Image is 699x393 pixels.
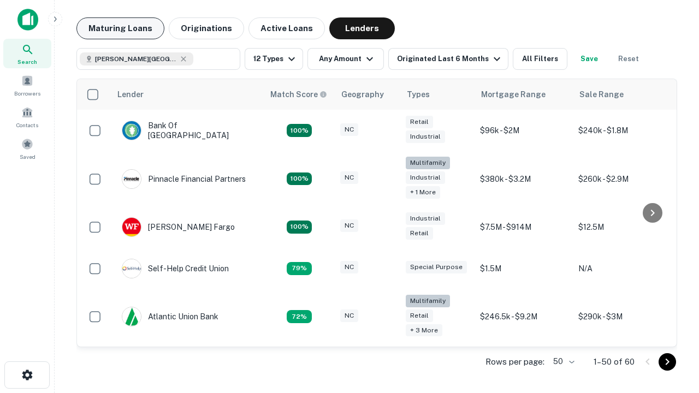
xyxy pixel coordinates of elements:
div: Mortgage Range [481,88,546,101]
td: $260k - $2.9M [573,151,671,206]
img: picture [122,307,141,326]
td: $380k - $3.2M [475,151,573,206]
div: [PERSON_NAME] Fargo [122,217,235,237]
button: Lenders [329,17,395,39]
th: Sale Range [573,79,671,110]
span: Saved [20,152,35,161]
div: + 3 more [406,324,442,337]
div: Industrial [406,212,445,225]
div: Lender [117,88,144,101]
div: Capitalize uses an advanced AI algorithm to match your search with the best lender. The match sco... [270,88,327,100]
th: Geography [335,79,400,110]
td: $7.5M - $914M [475,206,573,248]
button: 12 Types [245,48,303,70]
img: picture [122,259,141,278]
div: Matching Properties: 11, hasApolloMatch: undefined [287,262,312,275]
th: Mortgage Range [475,79,573,110]
a: Borrowers [3,70,51,100]
div: Multifamily [406,157,450,169]
a: Saved [3,134,51,163]
th: Capitalize uses an advanced AI algorithm to match your search with the best lender. The match sco... [264,79,335,110]
p: 1–50 of 60 [594,355,635,368]
div: Multifamily [406,295,450,307]
img: capitalize-icon.png [17,9,38,31]
th: Types [400,79,475,110]
span: [PERSON_NAME][GEOGRAPHIC_DATA], [GEOGRAPHIC_DATA] [95,54,177,64]
button: All Filters [513,48,567,70]
div: Matching Properties: 10, hasApolloMatch: undefined [287,310,312,323]
div: Atlantic Union Bank [122,307,218,326]
button: Originations [169,17,244,39]
div: NC [340,171,358,184]
td: $1.5M [475,248,573,289]
div: Geography [341,88,384,101]
iframe: Chat Widget [644,306,699,358]
button: Any Amount [307,48,384,70]
button: Reset [611,48,646,70]
div: NC [340,309,358,322]
div: Bank Of [GEOGRAPHIC_DATA] [122,121,253,140]
div: Self-help Credit Union [122,259,229,278]
div: Matching Properties: 25, hasApolloMatch: undefined [287,172,312,186]
button: Maturing Loans [76,17,164,39]
button: Save your search to get updates of matches that match your search criteria. [572,48,607,70]
div: Types [407,88,430,101]
h6: Match Score [270,88,325,100]
div: Retail [406,309,433,322]
span: Contacts [16,121,38,129]
div: NC [340,219,358,232]
div: + 1 more [406,186,440,199]
button: Go to next page [659,353,676,371]
td: $96k - $2M [475,110,573,151]
p: Rows per page: [485,355,544,368]
div: Industrial [406,171,445,184]
button: Active Loans [248,17,325,39]
div: Industrial [406,130,445,143]
span: Borrowers [14,89,40,98]
span: Search [17,57,37,66]
div: Matching Properties: 14, hasApolloMatch: undefined [287,124,312,137]
button: Originated Last 6 Months [388,48,508,70]
td: $290k - $3M [573,289,671,344]
a: Search [3,39,51,68]
div: NC [340,123,358,136]
div: Originated Last 6 Months [397,52,503,65]
div: Retail [406,116,433,128]
img: picture [122,121,141,140]
div: NC [340,261,358,273]
img: picture [122,218,141,236]
a: Contacts [3,102,51,132]
div: 50 [549,354,576,370]
div: Pinnacle Financial Partners [122,169,246,189]
td: $240k - $1.8M [573,110,671,151]
div: Sale Range [579,88,624,101]
td: N/A [573,248,671,289]
td: $12.5M [573,206,671,248]
div: Matching Properties: 15, hasApolloMatch: undefined [287,221,312,234]
th: Lender [111,79,264,110]
img: picture [122,170,141,188]
div: Retail [406,227,433,240]
td: $246.5k - $9.2M [475,289,573,344]
div: Special Purpose [406,261,467,273]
